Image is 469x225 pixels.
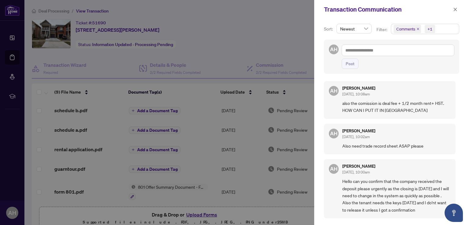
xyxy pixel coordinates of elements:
h5: [PERSON_NAME] [342,164,375,168]
span: AH [330,87,337,95]
p: Filter: [376,26,388,33]
span: also the comission is deal fee + 1/2 month rent+ HST. HOW CAN I PUT IT IN [GEOGRAPHIC_DATA] [342,100,451,114]
span: [DATE], 10:08am [342,92,370,96]
button: Open asap [445,204,463,222]
span: [DATE], 10:02am [342,134,370,139]
span: AH [330,130,337,137]
span: close [453,7,457,12]
span: [DATE], 10:00am [342,170,370,174]
span: AH [330,45,337,53]
span: close [416,27,420,30]
span: Comments [396,26,415,32]
h5: [PERSON_NAME] [342,129,375,133]
span: Hello can you confirm that the company received the deposit please urgently as the closing is [DA... [342,178,451,213]
span: AH [330,165,337,173]
div: Transaction Communication [324,5,451,14]
span: Also need trade record sheet ASAP please [342,142,451,149]
div: +1 [427,26,432,32]
span: Newest [340,24,368,33]
button: Post [342,59,358,69]
span: Comments [394,25,421,33]
h5: [PERSON_NAME] [342,86,375,90]
p: Sort: [324,26,334,32]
